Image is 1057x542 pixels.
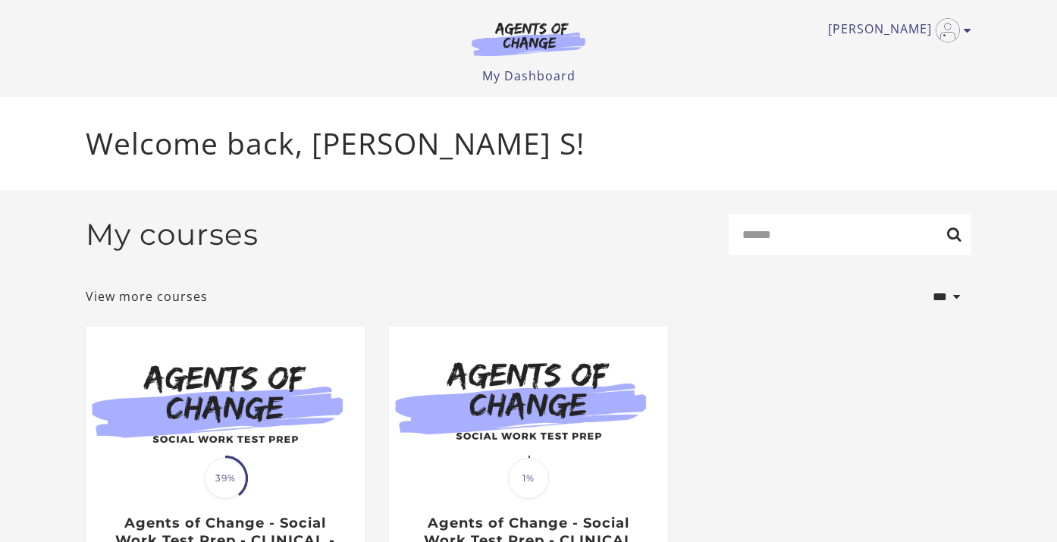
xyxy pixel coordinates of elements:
[456,21,601,56] img: Agents of Change Logo
[86,217,259,252] h2: My courses
[86,287,208,305] a: View more courses
[508,458,549,499] span: 1%
[86,121,971,166] p: Welcome back, [PERSON_NAME] S!
[205,458,246,499] span: 39%
[482,67,576,84] a: My Dashboard
[828,18,964,42] a: Toggle menu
